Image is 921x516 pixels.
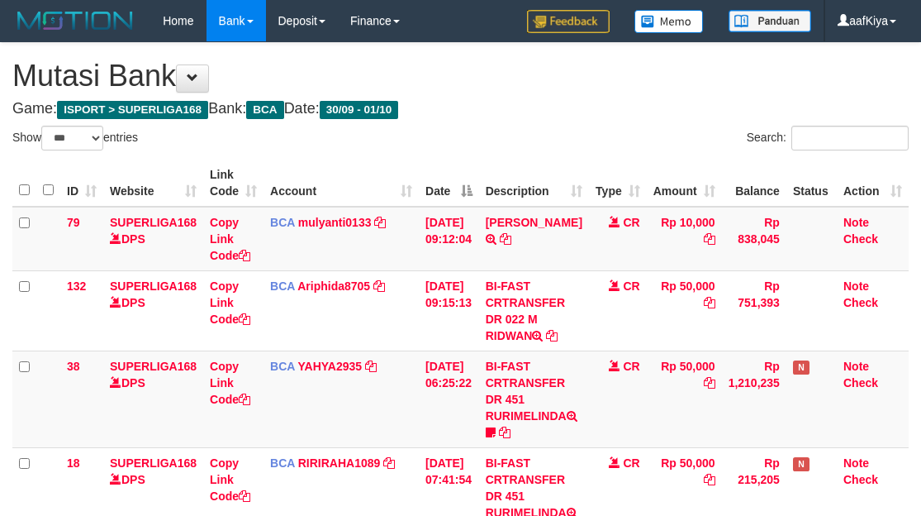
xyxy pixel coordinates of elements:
[60,160,103,207] th: ID: activate to sort column ascending
[500,232,511,246] a: Copy ANDI MUHAMAD to clipboard
[383,456,395,470] a: Copy RIRIRAHA1089 to clipboard
[210,360,250,406] a: Copy Link Code
[843,456,869,470] a: Note
[67,456,80,470] span: 18
[624,216,640,229] span: CR
[67,216,80,229] span: 79
[41,126,103,150] select: Showentries
[647,160,722,207] th: Amount: activate to sort column ascending
[110,456,197,470] a: SUPERLIGA168
[704,296,715,309] a: Copy Rp 50,000 to clipboard
[722,351,786,447] td: Rp 1,210,235
[263,160,419,207] th: Account: activate to sort column ascending
[419,351,479,447] td: [DATE] 06:25:22
[103,160,203,207] th: Website: activate to sort column ascending
[374,216,386,229] a: Copy mulyanti0133 to clipboard
[110,216,197,229] a: SUPERLIGA168
[793,361,809,375] span: Has Note
[103,270,203,351] td: DPS
[67,360,80,373] span: 38
[647,351,722,447] td: Rp 50,000
[793,457,809,471] span: Has Note
[486,216,582,229] a: [PERSON_NAME]
[12,60,909,93] h1: Mutasi Bank
[203,160,263,207] th: Link Code: activate to sort column ascending
[210,456,250,503] a: Copy Link Code
[704,232,715,246] a: Copy Rp 10,000 to clipboard
[624,279,640,293] span: CR
[419,270,479,351] td: [DATE] 09:15:13
[479,270,589,351] td: BI-FAST CRTRANSFER DR 022 M RIDWAN
[843,376,878,389] a: Check
[527,10,610,33] img: Feedback.jpg
[246,101,283,119] span: BCA
[589,160,647,207] th: Type: activate to sort column ascending
[647,207,722,271] td: Rp 10,000
[843,216,869,229] a: Note
[722,270,786,351] td: Rp 751,393
[647,270,722,351] td: Rp 50,000
[57,101,208,119] span: ISPORT > SUPERLIGA168
[479,351,589,447] td: BI-FAST CRTRANSFER DR 451 RURIMELINDA
[624,360,640,373] span: CR
[786,160,837,207] th: Status
[722,207,786,271] td: Rp 838,045
[843,232,878,246] a: Check
[297,279,370,293] a: Ariphida8705
[12,8,138,33] img: MOTION_logo.png
[419,160,479,207] th: Date: activate to sort column descending
[843,473,878,486] a: Check
[624,456,640,470] span: CR
[704,473,715,486] a: Copy Rp 50,000 to clipboard
[110,360,197,373] a: SUPERLIGA168
[298,456,381,470] a: RIRIRAHA1089
[270,216,295,229] span: BCA
[837,160,909,207] th: Action: activate to sort column ascending
[729,10,811,32] img: panduan.png
[843,296,878,309] a: Check
[110,279,197,293] a: SUPERLIGA168
[298,216,372,229] a: mulyanti0133
[12,126,138,150] label: Show entries
[634,10,704,33] img: Button%20Memo.svg
[67,279,86,293] span: 132
[747,126,909,150] label: Search:
[103,207,203,271] td: DPS
[103,351,203,447] td: DPS
[373,279,385,293] a: Copy Ariphida8705 to clipboard
[270,456,295,470] span: BCA
[210,279,250,326] a: Copy Link Code
[270,360,295,373] span: BCA
[320,101,399,119] span: 30/09 - 01/10
[365,360,377,373] a: Copy YAHYA2935 to clipboard
[843,279,869,293] a: Note
[722,160,786,207] th: Balance
[12,101,909,117] h4: Game: Bank: Date:
[546,329,558,342] a: Copy BI-FAST CRTRANSFER DR 022 M RIDWAN to clipboard
[843,360,869,373] a: Note
[419,207,479,271] td: [DATE] 09:12:04
[210,216,250,262] a: Copy Link Code
[704,376,715,389] a: Copy Rp 50,000 to clipboard
[499,426,510,439] a: Copy BI-FAST CRTRANSFER DR 451 RURIMELINDA to clipboard
[791,126,909,150] input: Search:
[270,279,295,293] span: BCA
[479,160,589,207] th: Description: activate to sort column ascending
[298,360,363,373] a: YAHYA2935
